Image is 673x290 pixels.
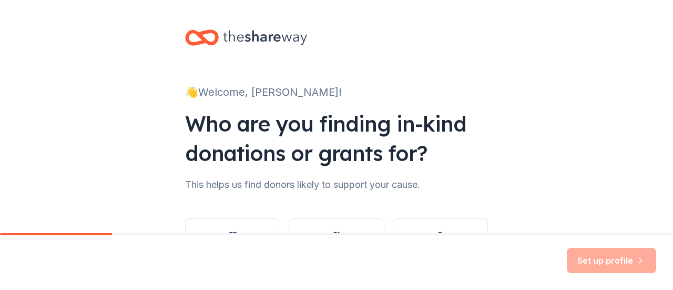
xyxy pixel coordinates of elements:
[289,218,384,269] button: Other group
[185,218,280,269] button: Nonprofit
[185,109,488,168] div: Who are you finding in-kind donations or grants for?
[185,84,488,101] div: 👋 Welcome, [PERSON_NAME]!
[185,176,488,193] div: This helps us find donors likely to support your cause.
[393,218,488,269] button: Individual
